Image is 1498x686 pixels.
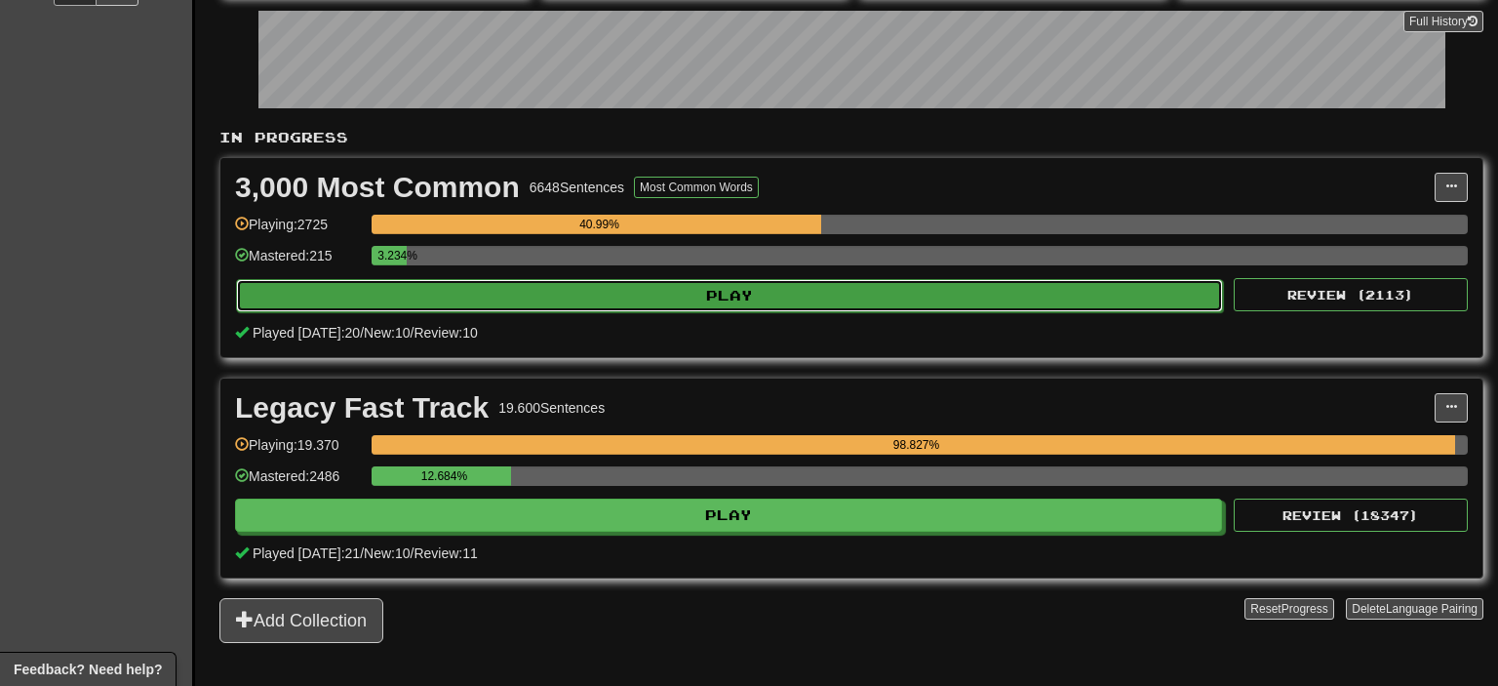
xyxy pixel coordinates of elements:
[414,325,477,341] span: Review: 10
[377,466,510,486] div: 12.684%
[377,246,407,265] div: 3.234%
[411,545,414,561] span: /
[498,398,605,418] div: 19.600 Sentences
[1403,11,1483,32] a: Full History
[235,173,520,202] div: 3,000 Most Common
[360,545,364,561] span: /
[253,325,360,341] span: Played [DATE]: 20
[364,545,410,561] span: New: 10
[377,435,1455,455] div: 98.827%
[1346,598,1483,620] button: DeleteLanguage Pairing
[1281,602,1328,616] span: Progress
[235,393,489,423] div: Legacy Fast Track
[411,325,414,341] span: /
[219,128,1483,147] p: In Progress
[530,178,624,197] div: 6648 Sentences
[1386,602,1478,616] span: Language Pairing
[235,215,362,247] div: Playing: 2725
[377,215,820,234] div: 40.99%
[14,660,162,679] span: Open feedback widget
[235,246,362,278] div: Mastered: 215
[235,435,362,467] div: Playing: 19.370
[235,466,362,499] div: Mastered: 2486
[414,545,477,561] span: Review: 11
[1244,598,1333,620] button: ResetProgress
[1234,499,1468,532] button: Review (18347)
[235,499,1222,532] button: Play
[236,279,1223,312] button: Play
[634,177,759,198] button: Most Common Words
[364,325,410,341] span: New: 10
[253,545,360,561] span: Played [DATE]: 21
[1234,278,1468,311] button: Review (2113)
[360,325,364,341] span: /
[219,598,383,643] button: Add Collection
